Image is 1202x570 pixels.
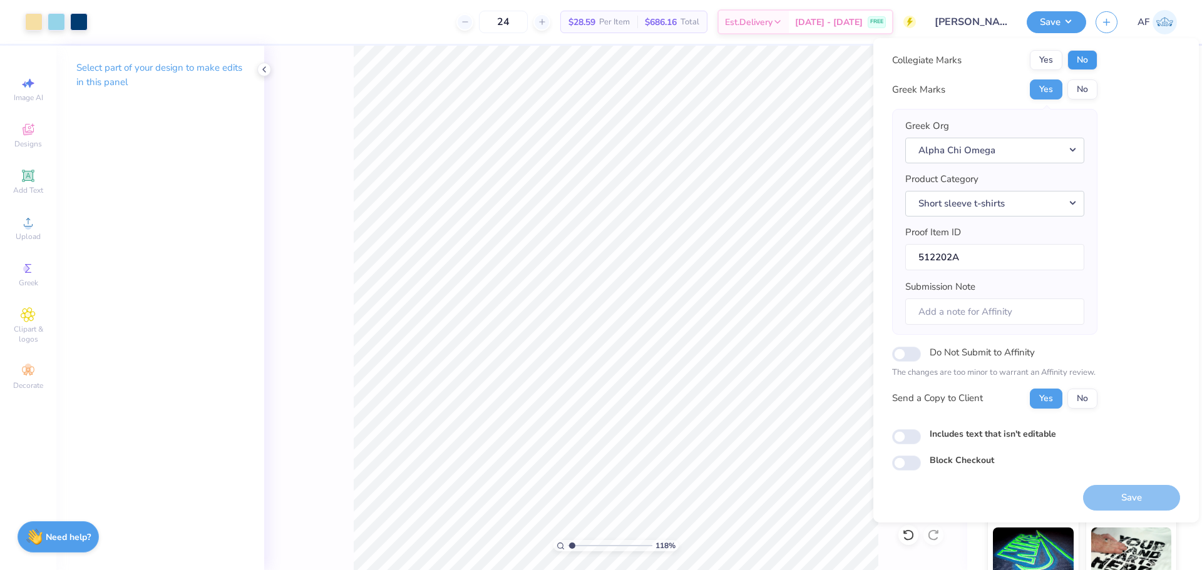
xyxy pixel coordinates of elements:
span: Clipart & logos [6,324,50,344]
div: Greek Marks [892,83,945,97]
label: Proof Item ID [905,225,961,240]
button: Yes [1030,389,1062,409]
label: Submission Note [905,280,975,294]
input: – – [479,11,528,33]
label: Includes text that isn't editable [930,427,1056,440]
img: Ana Francesca Bustamante [1153,10,1177,34]
span: Designs [14,139,42,149]
input: Add a note for Affinity [905,298,1084,325]
div: Collegiate Marks [892,53,962,68]
span: Total [681,16,699,29]
span: [DATE] - [DATE] [795,16,863,29]
span: Decorate [13,380,43,390]
span: Upload [16,232,41,242]
span: Est. Delivery [725,16,773,29]
button: No [1067,50,1097,70]
span: 118 % [655,540,675,551]
p: Select part of your design to make edits in this panel [76,61,244,89]
button: No [1067,79,1097,99]
button: Yes [1030,50,1062,70]
strong: Need help? [46,531,91,543]
span: Per Item [599,16,630,29]
a: AF [1138,10,1177,34]
button: Yes [1030,79,1062,99]
span: AF [1138,15,1149,29]
span: Add Text [13,185,43,195]
span: $28.59 [568,16,595,29]
label: Greek Org [905,119,949,133]
button: No [1067,389,1097,409]
button: Short sleeve t-shirts [905,191,1084,216]
input: Untitled Design [925,9,1017,34]
span: Greek [19,278,38,288]
p: The changes are too minor to warrant an Affinity review. [892,367,1097,379]
span: Image AI [14,93,43,103]
label: Block Checkout [930,454,994,467]
button: Alpha Chi Omega [905,138,1084,163]
button: Save [1027,11,1086,33]
div: Send a Copy to Client [892,391,983,405]
span: FREE [870,18,883,26]
label: Do Not Submit to Affinity [930,344,1035,360]
span: $686.16 [645,16,677,29]
label: Product Category [905,172,979,186]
